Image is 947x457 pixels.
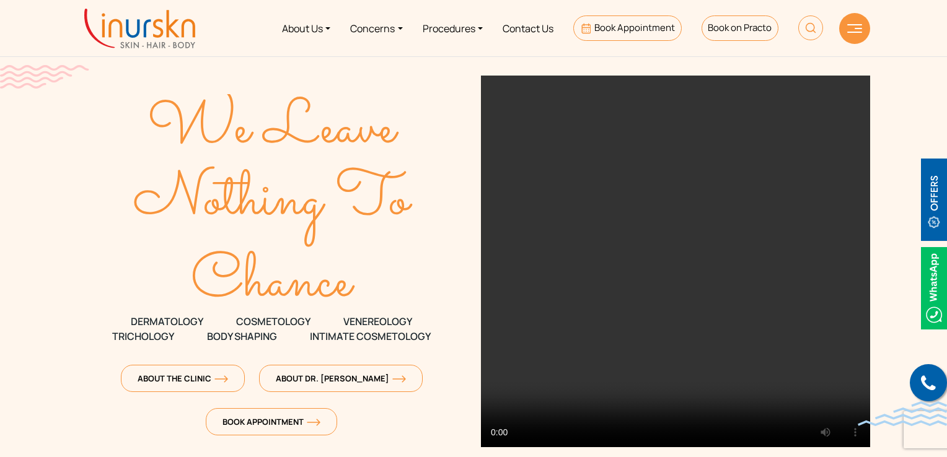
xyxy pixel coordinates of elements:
span: About The Clinic [138,373,228,384]
text: Chance [192,237,356,329]
span: About Dr. [PERSON_NAME] [276,373,406,384]
span: Book Appointment [594,21,675,34]
img: bluewave [858,401,947,426]
text: We Leave [148,84,399,175]
a: About Us [272,5,340,51]
img: inurskn-logo [84,9,195,48]
span: Body Shaping [207,329,277,344]
span: TRICHOLOGY [112,329,174,344]
img: offerBt [921,159,947,241]
a: About Dr. [PERSON_NAME]orange-arrow [259,365,423,392]
span: Book on Practo [708,21,772,34]
a: Procedures [413,5,493,51]
img: hamLine.svg [847,24,862,33]
text: Nothing To [134,155,413,246]
img: orange-arrow [214,375,228,383]
a: Book on Practo [702,15,778,41]
span: VENEREOLOGY [343,314,412,329]
img: orange-arrow [392,375,406,383]
span: COSMETOLOGY [236,314,311,329]
span: DERMATOLOGY [131,314,203,329]
a: About The Clinicorange-arrow [121,365,245,392]
span: Book Appointment [222,416,320,427]
a: Book Appointmentorange-arrow [206,408,337,435]
img: orange-arrow [307,419,320,426]
a: Contact Us [493,5,563,51]
span: Intimate Cosmetology [310,329,431,344]
a: Book Appointment [573,15,682,41]
a: Concerns [340,5,412,51]
img: Whatsappicon [921,247,947,329]
img: HeaderSearch [798,15,823,40]
a: Whatsappicon [921,281,947,294]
